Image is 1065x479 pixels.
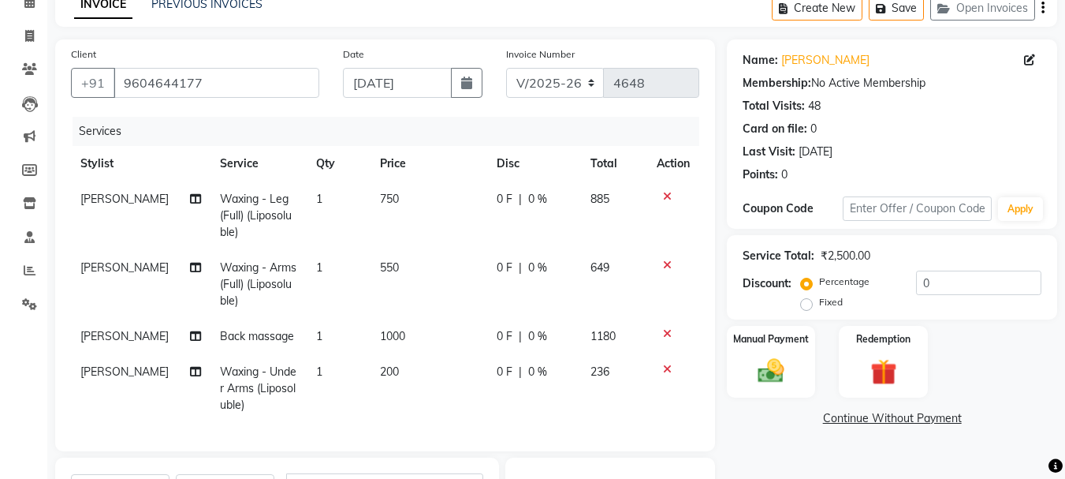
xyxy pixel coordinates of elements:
span: | [519,328,522,345]
span: 750 [380,192,399,206]
th: Disc [487,146,581,181]
span: | [519,364,522,380]
button: Apply [998,197,1043,221]
span: 0 F [497,364,512,380]
div: 0 [810,121,817,137]
span: [PERSON_NAME] [80,192,169,206]
span: 0 % [528,328,547,345]
div: Name: [743,52,778,69]
img: _cash.svg [750,356,792,386]
span: [PERSON_NAME] [80,329,169,343]
label: Percentage [819,275,870,289]
label: Manual Payment [733,332,809,346]
span: 0 F [497,328,512,345]
span: Waxing - Leg (Full) (Liposoluble) [220,192,292,239]
div: Discount: [743,275,791,292]
span: 885 [590,192,609,206]
span: 1 [316,365,322,379]
div: Services [73,117,711,146]
a: Continue Without Payment [730,410,1054,427]
label: Client [71,47,96,62]
img: _gift.svg [862,356,905,388]
div: Membership: [743,75,811,92]
input: Enter Offer / Coupon Code [843,196,992,221]
div: 0 [781,167,788,183]
div: Last Visit: [743,144,795,160]
th: Qty [307,146,371,181]
label: Invoice Number [506,47,575,62]
div: ₹2,500.00 [821,248,870,264]
span: 1 [316,329,322,343]
span: 236 [590,365,609,379]
span: 0 F [497,260,512,276]
span: 200 [380,365,399,379]
span: Back massage [220,329,294,343]
span: 0 % [528,260,547,276]
span: Waxing - Under Arms (Liposoluble) [220,365,296,412]
div: No Active Membership [743,75,1041,92]
th: Stylist [71,146,210,181]
th: Action [647,146,699,181]
span: 550 [380,260,399,275]
span: 1 [316,192,322,206]
div: Card on file: [743,121,807,137]
span: | [519,260,522,276]
a: [PERSON_NAME] [781,52,870,69]
th: Service [210,146,307,181]
span: [PERSON_NAME] [80,260,169,275]
input: Search by Name/Mobile/Email/Code [114,68,319,98]
span: | [519,191,522,208]
span: 1180 [590,329,616,343]
span: Waxing - Arms (Full) (Liposoluble) [220,260,296,308]
th: Price [371,146,487,181]
span: 1000 [380,329,405,343]
div: Coupon Code [743,200,842,217]
button: +91 [71,68,115,98]
label: Date [343,47,364,62]
th: Total [581,146,648,181]
span: 0 % [528,191,547,208]
div: 48 [808,98,821,114]
span: [PERSON_NAME] [80,365,169,379]
label: Fixed [819,295,843,309]
span: 0 % [528,364,547,380]
span: 0 F [497,191,512,208]
div: Total Visits: [743,98,805,114]
label: Redemption [856,332,910,346]
div: Service Total: [743,248,814,264]
span: 1 [316,260,322,275]
div: [DATE] [799,144,832,160]
span: 649 [590,260,609,275]
div: Points: [743,167,778,183]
